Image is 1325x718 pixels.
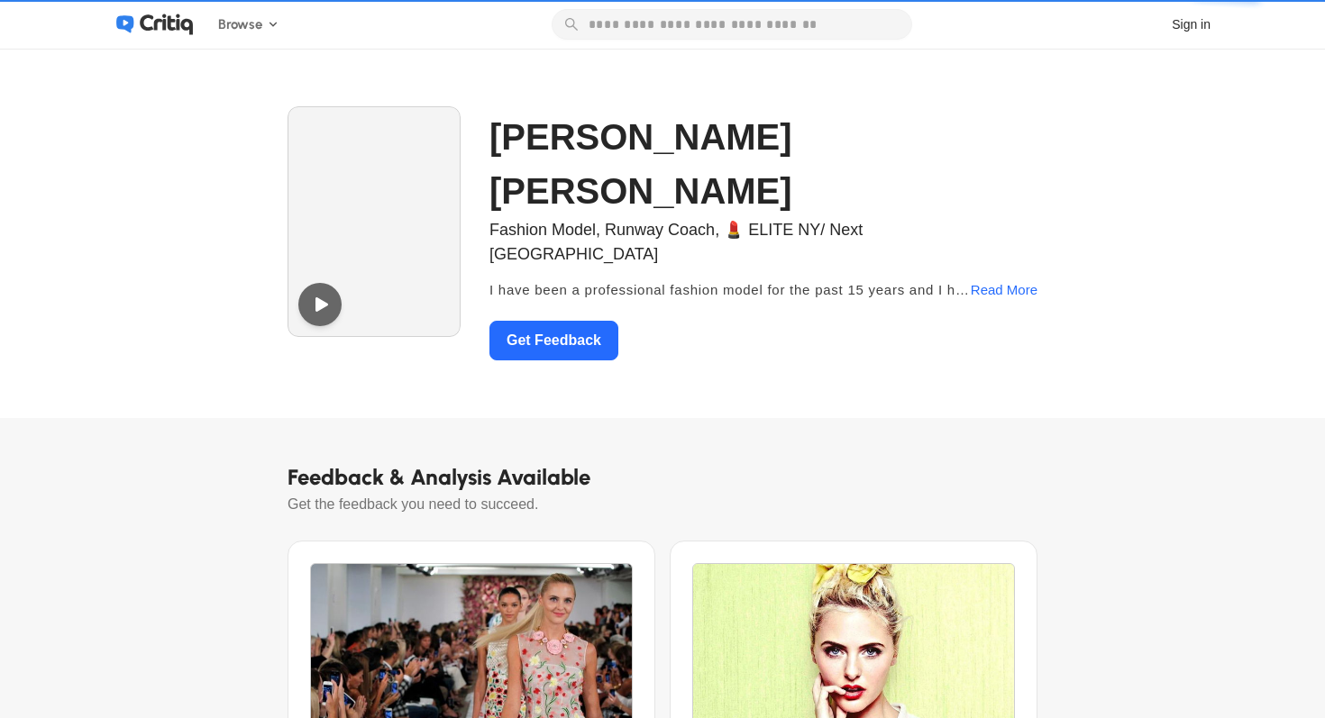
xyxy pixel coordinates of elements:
[489,110,1037,218] span: [PERSON_NAME] [PERSON_NAME]
[288,494,1037,526] span: Get the feedback you need to succeed.
[288,461,1037,494] span: Feedback & Analysis Available
[489,279,971,301] span: I have been a professional fashion model for the past 15 years and I have been represented by the...
[489,218,991,267] span: Fashion Model, Runway Coach, 💄 ELITE NY/ Next [GEOGRAPHIC_DATA]
[218,14,262,35] span: Browse
[1172,15,1211,34] div: Sign in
